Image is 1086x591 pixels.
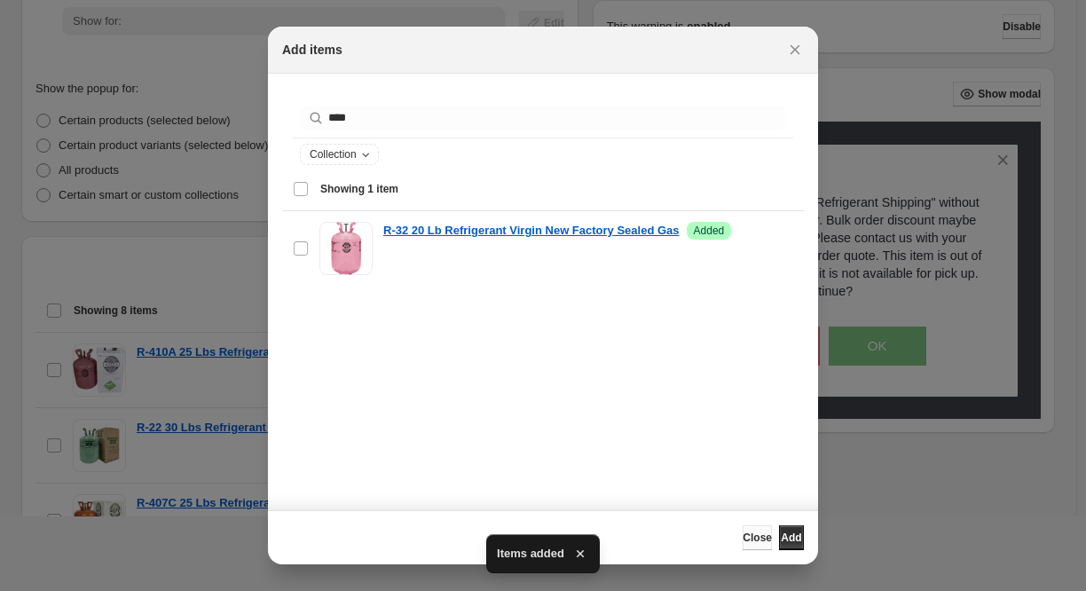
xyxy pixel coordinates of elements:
button: Close [743,525,772,550]
span: Added [694,224,725,238]
span: Add [781,531,801,545]
a: R-32 20 Lb Refrigerant Virgin New Factory Sealed Gas [383,222,680,240]
button: Close [783,37,807,62]
h2: Add items [282,41,342,59]
span: Close [743,531,772,545]
span: Items added [497,545,564,563]
span: Collection [310,147,357,162]
button: Collection [301,145,378,164]
button: Add [779,525,804,550]
span: Showing 1 item [320,182,398,196]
